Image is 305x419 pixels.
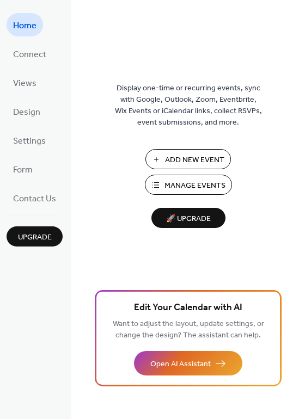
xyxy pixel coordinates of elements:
[158,212,219,226] span: 🚀 Upgrade
[145,149,231,169] button: Add New Event
[13,190,56,207] span: Contact Us
[7,71,43,94] a: Views
[7,13,43,36] a: Home
[115,83,262,128] span: Display one-time or recurring events, sync with Google, Outlook, Zoom, Eventbrite, Wix Events or ...
[13,17,36,34] span: Home
[151,208,225,228] button: 🚀 Upgrade
[13,133,46,150] span: Settings
[7,128,52,152] a: Settings
[13,162,33,178] span: Form
[7,186,63,209] a: Contact Us
[113,317,264,343] span: Want to adjust the layout, update settings, or change the design? The assistant can help.
[134,351,242,375] button: Open AI Assistant
[7,42,53,65] a: Connect
[7,157,39,181] a: Form
[145,175,232,195] button: Manage Events
[150,359,211,370] span: Open AI Assistant
[7,226,63,247] button: Upgrade
[18,232,52,243] span: Upgrade
[134,300,242,316] span: Edit Your Calendar with AI
[7,100,47,123] a: Design
[13,46,46,63] span: Connect
[13,75,36,92] span: Views
[13,104,40,121] span: Design
[165,155,224,166] span: Add New Event
[164,180,225,192] span: Manage Events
